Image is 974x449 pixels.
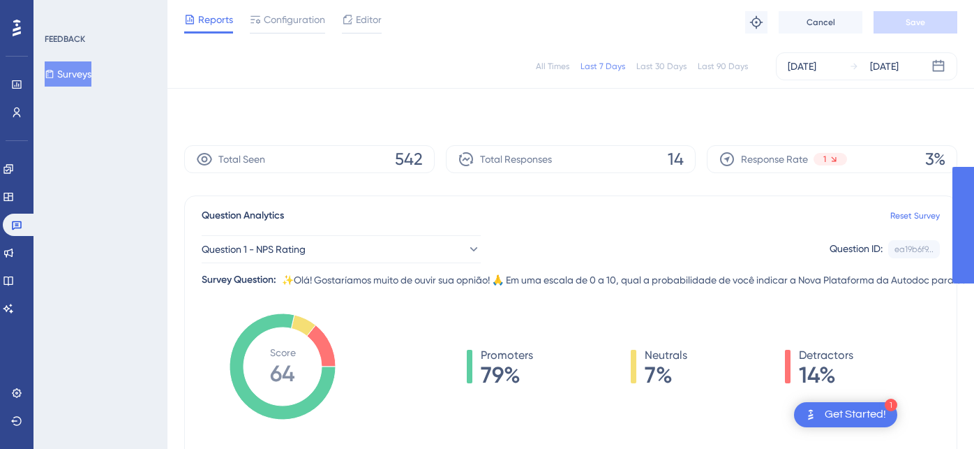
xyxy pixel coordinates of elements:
img: launcher-image-alternative-text [802,406,819,423]
div: Get Started! [825,407,886,422]
iframe: UserGuiding AI Assistant Launcher [915,394,957,436]
span: Save [906,17,925,28]
span: Promoters [481,347,533,364]
span: Question Analytics [202,207,284,224]
span: Cancel [807,17,835,28]
span: Detractors [799,347,853,364]
div: Last 7 Days [580,61,625,72]
div: [DATE] [788,58,816,75]
button: Cancel [779,11,862,34]
div: Question ID: [830,240,883,258]
a: Reset Survey [890,210,940,221]
div: FEEDBACK [45,34,85,45]
button: Question 1 - NPS Rating [202,235,481,263]
div: Last 90 Days [698,61,748,72]
span: 1 [823,154,826,165]
span: Total Seen [218,151,265,168]
div: Last 30 Days [636,61,687,72]
span: 3% [925,148,945,170]
span: 542 [395,148,423,170]
span: Configuration [264,11,325,28]
div: Open Get Started! checklist, remaining modules: 1 [794,402,897,427]
tspan: Score [270,347,296,358]
div: ea19b6f9... [894,244,934,255]
span: Reports [198,11,233,28]
span: Question 1 - NPS Rating [202,241,306,258]
span: Neutrals [645,347,687,364]
button: Save [874,11,957,34]
span: 79% [481,364,533,386]
div: [DATE] [870,58,899,75]
span: Total Responses [480,151,552,168]
button: Surveys [45,61,91,87]
span: 7% [645,364,687,386]
span: 14 [668,148,684,170]
div: Survey Question: [202,272,276,288]
span: 14% [799,364,853,386]
span: Editor [356,11,382,28]
span: Response Rate [741,151,808,168]
div: 1 [885,399,897,411]
tspan: 64 [270,360,295,387]
div: All Times [536,61,569,72]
